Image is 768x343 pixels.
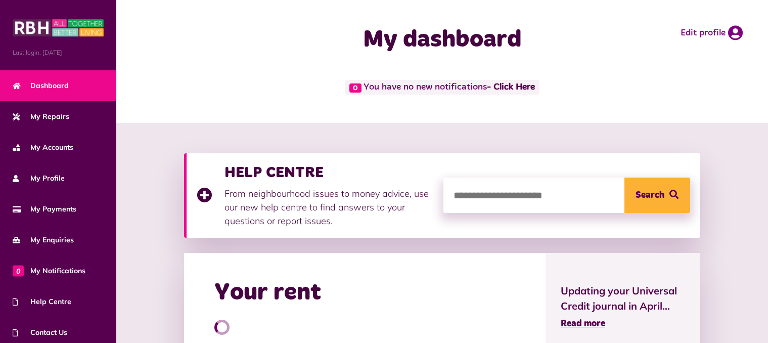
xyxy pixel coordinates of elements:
h3: HELP CENTRE [224,163,433,182]
a: - Click Here [487,83,535,92]
span: Search [636,178,664,213]
a: Updating your Universal Credit journal in April... Read more [561,283,685,331]
span: My Repairs [13,111,69,122]
h1: My dashboard [289,25,595,55]
span: My Accounts [13,142,73,153]
span: Last login: [DATE] [13,48,104,57]
a: Edit profile [681,25,743,40]
span: My Enquiries [13,235,74,245]
span: My Profile [13,173,65,184]
span: Dashboard [13,80,69,91]
span: Contact Us [13,327,67,338]
button: Search [624,178,690,213]
span: Read more [561,319,605,328]
h2: Your rent [214,278,321,308]
p: From neighbourhood issues to money advice, use our new help centre to find answers to your questi... [224,187,433,228]
img: MyRBH [13,18,104,38]
span: You have no new notifications [345,80,539,95]
span: 0 [349,83,362,93]
span: My Notifications [13,266,85,276]
span: My Payments [13,204,76,215]
span: Help Centre [13,296,71,307]
span: 0 [13,265,24,276]
span: Updating your Universal Credit journal in April... [561,283,685,314]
